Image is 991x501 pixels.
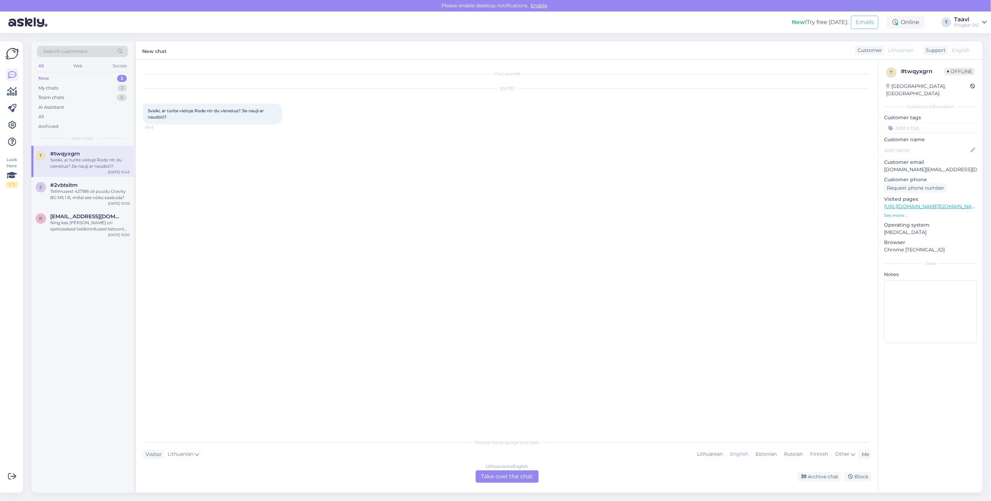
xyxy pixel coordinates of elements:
span: Search customers [43,48,87,55]
p: [DOMAIN_NAME][EMAIL_ADDRESS][DOMAIN_NAME] [884,166,977,173]
div: Progear OÜ [954,22,979,28]
div: Ning kas [PERSON_NAME] on spetsiaalsed taldkinnitused betooni jaoks? [50,220,130,232]
div: Taavi [954,17,979,22]
p: Notes [884,271,977,278]
span: Other [835,451,850,457]
div: Estonian [752,449,780,460]
span: Sveiki, ar turite vietoje Rode ntr du vienetus? Jie nauji ar naudoti? [148,108,265,120]
div: Take over the chat [476,470,539,483]
div: Finnish [806,449,831,460]
input: Add name [884,146,969,154]
div: Visitor [143,451,162,458]
div: Block [844,472,871,481]
div: Team chats [38,94,64,101]
div: [GEOGRAPHIC_DATA], [GEOGRAPHIC_DATA] [886,83,970,97]
a: TaaviProgear OÜ [954,17,987,28]
div: 1 / 3 [6,182,18,188]
div: Choose the language and reply [143,439,871,446]
div: Me [859,451,869,458]
p: Customer tags [884,114,977,121]
div: Lithuanian to English [486,463,528,470]
div: [DATE] [143,85,871,92]
input: Add a tag [884,123,977,133]
div: Archived [38,123,59,130]
div: # twqyxgrn [901,67,944,76]
b: New! [792,19,807,25]
div: All [37,61,45,70]
div: English [726,449,752,460]
span: #2vbtsitm [50,182,78,188]
div: 3 [117,75,127,82]
p: [MEDICAL_DATA] [884,229,977,236]
p: Customer name [884,136,977,143]
span: #twqyxgrn [50,151,80,157]
a: [URL][DOMAIN_NAME][DOMAIN_NAME] [884,203,981,210]
div: Try free [DATE]: [792,18,848,26]
div: Archive chat [797,472,841,481]
div: Extra [884,260,977,267]
div: Customer information [884,104,977,110]
div: Sveiki, ar turite vietoje Rode ntr du vienetus? Jie nauji ar naudoti? [50,157,130,169]
div: Online [887,16,925,29]
img: Askly Logo [6,47,19,60]
div: Tellimusest 427186 oli puudu Gravity BG MS 1 B, millal see võiks saabuda? [50,188,130,201]
span: 2 [40,184,42,190]
div: AI Assistant [38,104,64,111]
span: New chats [71,135,94,142]
p: Customer email [884,159,977,166]
div: New [38,75,49,82]
div: Russian [780,449,806,460]
span: Lithuanian [888,47,914,54]
span: Lithuanian [168,450,193,458]
p: See more ... [884,212,977,219]
div: [DATE] 15:50 [108,232,130,237]
div: T [942,17,951,27]
button: Emails [851,16,878,29]
div: [DATE] 15:43 [108,169,130,175]
span: 15:43 [145,125,171,130]
div: Lithuanian [693,449,726,460]
div: Support [923,47,946,54]
div: Customer [855,47,882,54]
div: Request phone number [884,183,947,193]
div: 0 [117,94,127,101]
p: Chrome [TECHNICAL_ID] [884,246,977,253]
p: Visited pages [884,196,977,203]
span: English [952,47,970,54]
div: 3 [117,85,127,92]
label: New chat [142,46,167,55]
span: Offline [944,68,975,75]
span: t [890,70,893,75]
div: All [38,113,44,120]
span: t [40,153,42,158]
span: r [39,216,43,221]
span: Enable [529,2,550,9]
div: Socials [111,61,128,70]
div: Web [72,61,84,70]
div: Chat started [143,71,871,77]
p: Customer phone [884,176,977,183]
div: [DATE] 10:59 [108,201,130,206]
div: Look Here [6,157,18,188]
p: Browser [884,239,977,246]
div: My chats [38,85,58,92]
p: Operating system [884,221,977,229]
span: reivohan@gmail.com [50,213,123,220]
